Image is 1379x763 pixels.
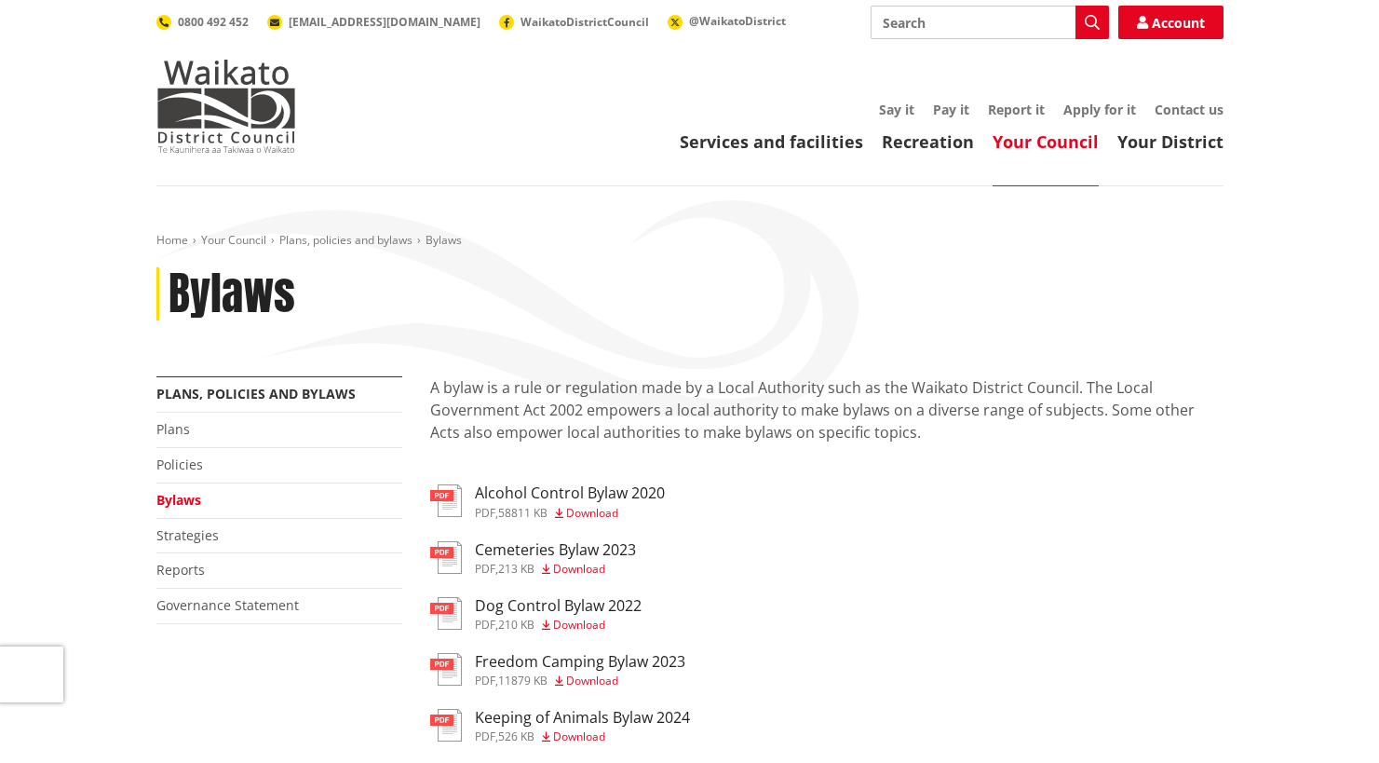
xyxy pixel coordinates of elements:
a: Report it [988,101,1045,118]
a: Services and facilities [680,130,863,153]
a: Bylaws [156,491,201,509]
img: document-pdf.svg [430,541,462,574]
img: document-pdf.svg [430,709,462,742]
a: Strategies [156,526,219,544]
a: Plans [156,420,190,438]
div: , [475,731,690,743]
span: 58811 KB [498,505,548,521]
a: Your District [1117,130,1224,153]
div: , [475,564,636,575]
h3: Keeping of Animals Bylaw 2024 [475,709,690,727]
a: Account [1118,6,1224,39]
a: Freedom Camping Bylaw 2023 pdf,11879 KB Download [430,653,685,687]
a: 0800 492 452 [156,14,249,30]
a: Recreation [882,130,974,153]
a: Policies [156,456,203,473]
h1: Bylaws [169,267,295,321]
input: Search input [871,6,1109,39]
img: document-pdf.svg [430,653,462,686]
img: Waikato District Council - Te Kaunihera aa Takiwaa o Waikato [156,60,296,153]
img: document-pdf.svg [430,597,462,630]
h3: Freedom Camping Bylaw 2023 [475,653,685,671]
span: pdf [475,505,495,521]
a: Dog Control Bylaw 2022 pdf,210 KB Download [430,597,642,631]
a: Governance Statement [156,596,299,614]
span: pdf [475,617,495,633]
a: Keeping of Animals Bylaw 2024 pdf,526 KB Download [430,709,690,743]
a: Contact us [1155,101,1224,118]
span: pdf [475,729,495,744]
span: Download [553,561,605,577]
h3: Dog Control Bylaw 2022 [475,597,642,615]
div: , [475,620,642,631]
span: pdf [475,561,495,577]
nav: breadcrumb [156,233,1224,249]
a: Say it [879,101,914,118]
span: [EMAIL_ADDRESS][DOMAIN_NAME] [289,14,480,30]
a: Reports [156,561,205,579]
a: Pay it [933,101,969,118]
a: [EMAIL_ADDRESS][DOMAIN_NAME] [267,14,480,30]
span: Download [553,617,605,633]
div: , [475,508,665,519]
a: Your Council [993,130,1099,153]
a: Home [156,232,188,248]
p: A bylaw is a rule or regulation made by a Local Authority such as the Waikato District Council. T... [430,376,1224,466]
a: Plans, policies and bylaws [279,232,412,248]
a: @WaikatoDistrict [668,13,786,29]
span: Download [566,505,618,521]
span: 526 KB [498,729,534,744]
div: , [475,675,685,687]
h3: Alcohol Control Bylaw 2020 [475,484,665,502]
span: Bylaws [426,232,462,248]
a: Apply for it [1063,101,1136,118]
span: 0800 492 452 [178,14,249,30]
a: WaikatoDistrictCouncil [499,14,649,30]
span: Download [566,673,618,688]
a: Plans, policies and bylaws [156,385,356,402]
span: Download [553,729,605,744]
img: document-pdf.svg [430,484,462,517]
span: 213 KB [498,561,534,577]
span: pdf [475,673,495,688]
a: Your Council [201,232,266,248]
span: 11879 KB [498,673,548,688]
h3: Cemeteries Bylaw 2023 [475,541,636,559]
a: Alcohol Control Bylaw 2020 pdf,58811 KB Download [430,484,665,518]
a: Cemeteries Bylaw 2023 pdf,213 KB Download [430,541,636,575]
span: @WaikatoDistrict [689,13,786,29]
span: WaikatoDistrictCouncil [521,14,649,30]
span: 210 KB [498,617,534,633]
